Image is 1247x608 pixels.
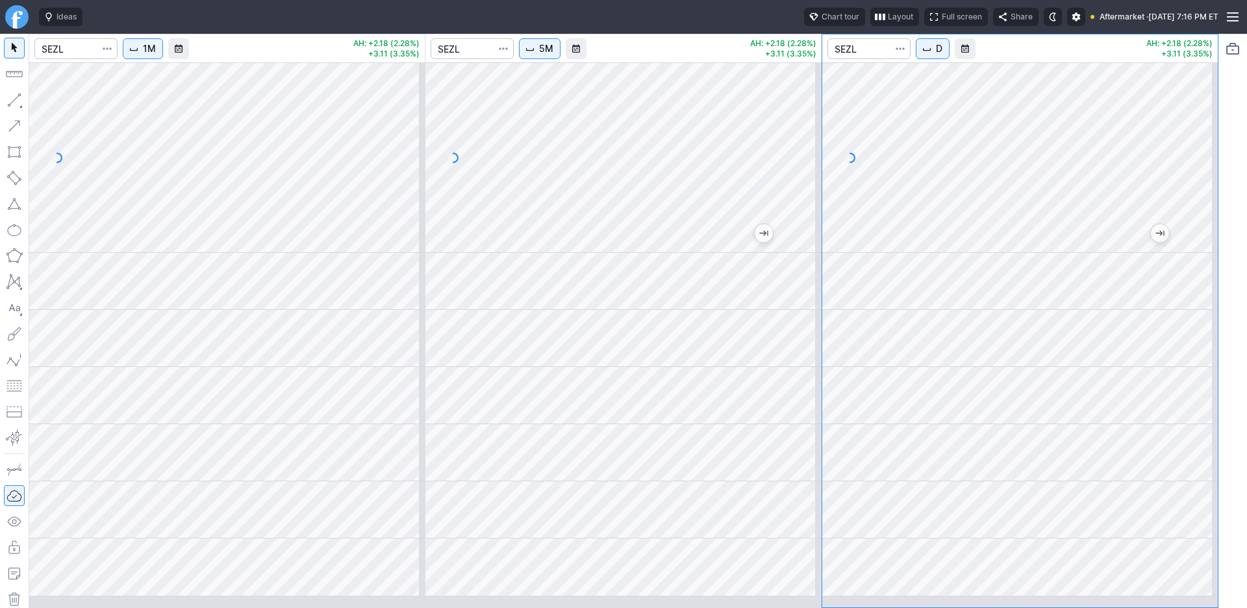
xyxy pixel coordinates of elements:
[353,40,420,47] p: AH: +2.18 (2.28%)
[1146,50,1213,58] p: +3.11 (3.35%)
[4,485,25,506] button: Drawings Autosave: On
[4,142,25,162] button: Rectangle
[57,10,77,23] span: Ideas
[955,38,976,59] button: Range
[1011,10,1033,23] span: Share
[143,42,156,55] span: 1M
[891,38,909,59] button: Search
[4,38,25,58] button: Mouse
[34,38,118,59] input: Search
[39,8,82,26] button: Ideas
[888,10,913,23] span: Layout
[123,38,163,59] button: Interval
[4,272,25,292] button: XABCD
[566,38,586,59] button: Range
[755,224,773,242] button: Jump to the most recent bar
[750,40,816,47] p: AH: +2.18 (2.28%)
[1100,10,1148,23] span: Aftermarket ·
[168,38,189,59] button: Range
[936,42,942,55] span: D
[4,246,25,266] button: Polygon
[4,459,25,480] button: Drawing mode: Single
[4,64,25,84] button: Measure
[98,38,116,59] button: Search
[519,38,561,59] button: Interval
[916,38,950,59] button: Interval
[924,8,988,26] button: Full screen
[4,220,25,240] button: Ellipse
[4,349,25,370] button: Elliott waves
[1044,8,1062,26] button: Toggle dark mode
[822,10,859,23] span: Chart tour
[4,168,25,188] button: Rotated rectangle
[870,8,919,26] button: Layout
[4,194,25,214] button: Triangle
[431,38,514,59] input: Search
[804,8,865,26] button: Chart tour
[750,50,816,58] p: +3.11 (3.35%)
[4,401,25,422] button: Position
[539,42,553,55] span: 5M
[993,8,1039,26] button: Share
[4,537,25,558] button: Lock drawings
[5,5,29,29] a: Finviz.com
[494,38,512,59] button: Search
[827,38,911,59] input: Search
[4,323,25,344] button: Brush
[942,10,982,23] span: Full screen
[4,563,25,584] button: Add note
[1151,224,1169,242] button: Jump to the most recent bar
[4,427,25,448] button: Anchored VWAP
[1067,8,1085,26] button: Settings
[4,298,25,318] button: Text
[1148,10,1218,23] span: [DATE] 7:16 PM ET
[4,116,25,136] button: Arrow
[4,90,25,110] button: Line
[4,511,25,532] button: Hide drawings
[1222,38,1243,59] button: Portfolio watchlist
[4,375,25,396] button: Fibonacci retracements
[1146,40,1213,47] p: AH: +2.18 (2.28%)
[353,50,420,58] p: +3.11 (3.35%)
